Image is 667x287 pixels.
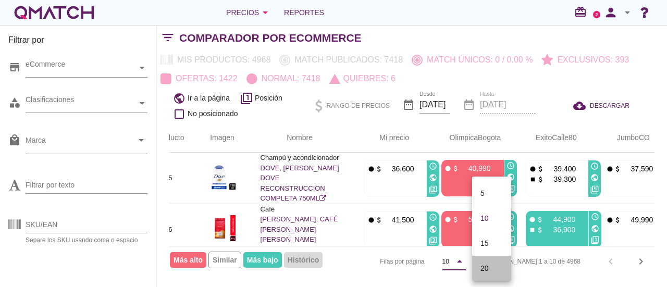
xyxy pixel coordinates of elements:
[209,164,236,190] img: 104565_589.jpg
[243,252,282,268] span: Más bajo
[429,225,437,233] i: public
[507,161,515,170] i: access_time
[259,6,271,19] i: arrow_drop_down
[261,215,338,254] a: [PERSON_NAME], CAFÉ [PERSON_NAME] [PERSON_NAME] MOLIDO 454 GR
[402,98,415,111] i: date_range
[429,162,437,170] i: access_time
[179,30,362,46] h2: Comparador por eCommerce
[565,96,638,115] button: DESCARGAR
[537,165,545,173] i: attach_money
[528,216,536,223] i: fiber_manual_record
[460,214,491,224] p: 50,850
[383,215,414,225] p: 41,500
[261,153,339,163] p: Champú y acondicionador
[614,165,622,173] i: attach_money
[590,101,629,110] span: DESCARGAR
[444,216,452,223] i: fiber_manual_record
[596,12,598,17] text: 2
[208,252,241,268] span: Similar
[209,215,236,241] img: 132386_589.jpg
[590,162,599,170] i: access_time
[480,262,503,274] div: 20
[544,214,575,224] p: 44,900
[545,164,576,174] p: 39,400
[407,51,537,69] button: Match únicos: 0 / 0.00 %
[261,164,339,203] a: DOVE, [PERSON_NAME] DOVE RECONSTRUCCION COMPLETA 750ML
[591,213,599,221] i: access_time
[367,216,375,224] i: fiber_manual_record
[452,216,460,223] i: attach_money
[621,6,634,19] i: arrow_drop_down
[544,224,575,235] p: 36,900
[606,165,614,173] i: fiber_manual_record
[622,164,653,174] p: 37,590
[242,69,325,88] button: Normal: 7418
[453,255,466,268] i: arrow_drop_down
[480,187,503,199] div: 5
[553,54,629,66] p: Exclusivos: 393
[226,6,271,19] div: Precios
[423,54,533,66] p: Match únicos: 0 / 0.00 %
[536,216,544,223] i: attach_money
[507,173,515,181] i: public
[513,123,590,153] th: ExitoCalle80: Not sorted. Activate to sort ascending.
[460,163,491,173] p: 40,990
[240,92,253,105] i: filter_1
[429,185,437,194] i: filter_2
[606,216,614,224] i: fiber_manual_record
[13,2,96,23] a: white-qmatch-logo
[375,216,383,224] i: attach_money
[419,96,450,113] input: Desde
[622,215,653,225] p: 49,990
[537,51,634,69] button: Exclusivos: 393
[480,237,503,249] div: 15
[276,246,466,277] div: Filas por página
[429,213,437,221] i: access_time
[325,69,400,88] button: Quiebres: 6
[218,2,280,23] button: Precios
[429,173,437,182] i: public
[284,6,324,19] span: Reportes
[171,72,238,85] p: Ofertas: 1422
[486,257,580,266] div: [PERSON_NAME] 1 a 10 de 4968
[574,6,591,18] i: redeem
[284,252,323,268] span: Histórico
[529,165,537,173] i: fiber_manual_record
[8,96,21,109] i: category
[593,11,600,18] a: 2
[8,134,21,146] i: local_mall
[429,123,514,153] th: OlimpicaBogota: Not sorted. Activate to sort ascending.
[255,93,282,104] span: Posición
[537,176,545,183] i: attach_money
[8,61,21,73] i: store
[529,176,537,183] i: stop
[536,226,544,234] i: attach_money
[188,108,238,119] span: No posicionado
[26,237,147,243] div: Separe los SKU usando coma o espacio
[352,123,429,153] th: Mi precio: Not sorted. Activate to sort ascending.
[635,255,647,268] i: chevron_right
[8,34,147,51] h3: Filtrar por
[257,72,320,85] p: Normal: 7418
[442,257,449,266] div: 10
[197,123,248,153] th: Imagen: Not sorted.
[590,185,599,194] i: filter_4
[367,165,375,173] i: fiber_manual_record
[156,69,242,88] button: Ofertas: 1422
[452,165,460,172] i: attach_money
[280,2,328,23] a: Reportes
[383,164,414,174] p: 36,600
[600,5,621,20] i: person
[429,236,437,245] i: filter_3
[480,212,503,224] div: 10
[135,134,147,146] i: arrow_drop_down
[591,224,599,233] i: public
[173,92,186,105] i: public
[188,93,230,104] span: Ir a la página
[528,226,536,234] i: stop
[573,99,590,112] i: cloud_download
[339,72,396,85] p: Quiebres: 6
[444,165,452,172] i: fiber_manual_record
[248,123,352,153] th: Nombre: Not sorted.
